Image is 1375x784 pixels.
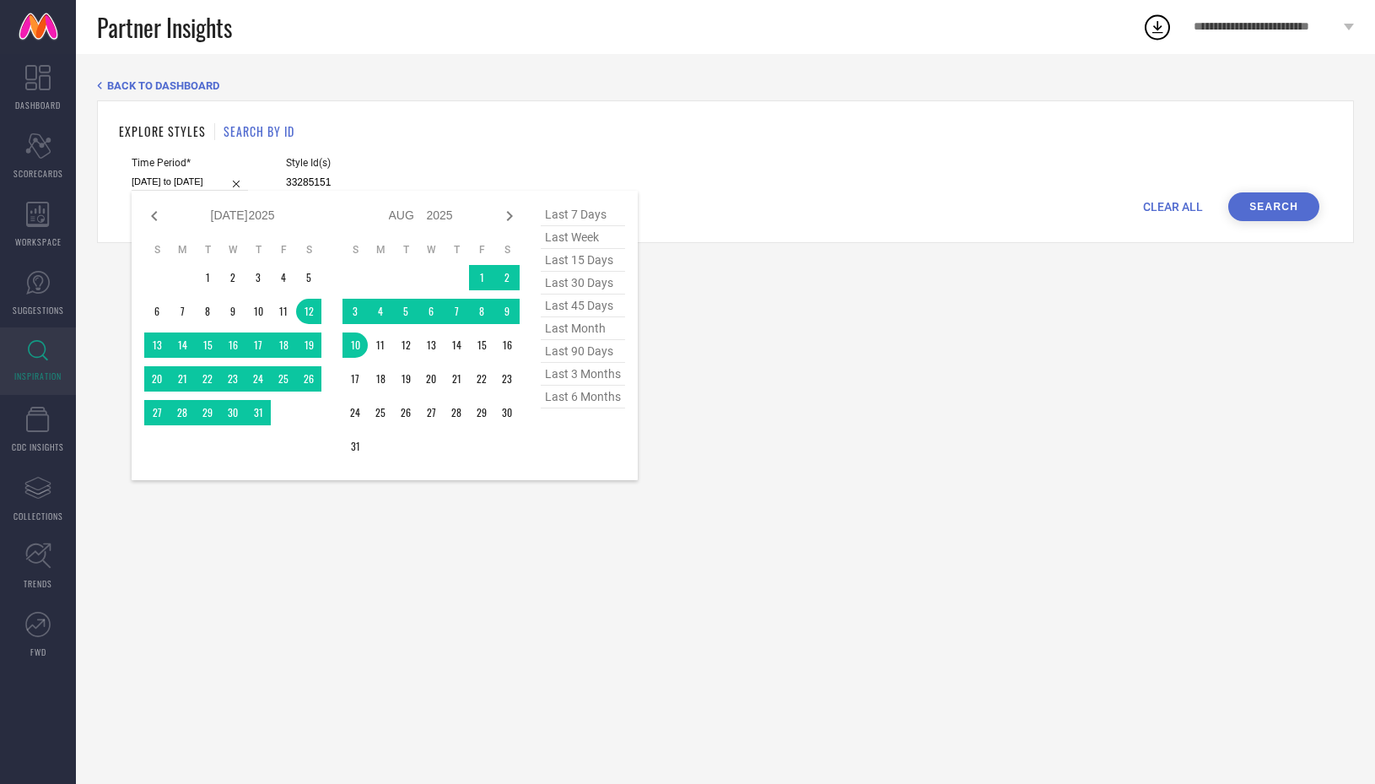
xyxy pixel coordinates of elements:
[368,243,393,257] th: Monday
[393,243,418,257] th: Tuesday
[469,366,494,392] td: Fri Aug 22 2025
[368,400,393,425] td: Mon Aug 25 2025
[494,299,520,324] td: Sat Aug 09 2025
[13,510,63,522] span: COLLECTIONS
[195,400,220,425] td: Tue Jul 29 2025
[393,400,418,425] td: Tue Aug 26 2025
[1142,12,1173,42] div: Open download list
[97,79,1354,92] div: Back TO Dashboard
[220,299,245,324] td: Wed Jul 09 2025
[271,333,296,358] td: Fri Jul 18 2025
[144,299,170,324] td: Sun Jul 06 2025
[220,265,245,290] td: Wed Jul 02 2025
[220,243,245,257] th: Wednesday
[444,366,469,392] td: Thu Aug 21 2025
[494,333,520,358] td: Sat Aug 16 2025
[195,299,220,324] td: Tue Jul 08 2025
[224,122,294,140] h1: SEARCH BY ID
[144,243,170,257] th: Sunday
[245,265,271,290] td: Thu Jul 03 2025
[541,226,625,249] span: last week
[144,400,170,425] td: Sun Jul 27 2025
[195,265,220,290] td: Tue Jul 01 2025
[342,333,368,358] td: Sun Aug 10 2025
[469,400,494,425] td: Fri Aug 29 2025
[15,99,61,111] span: DASHBOARD
[220,366,245,392] td: Wed Jul 23 2025
[469,299,494,324] td: Fri Aug 08 2025
[494,366,520,392] td: Sat Aug 23 2025
[286,173,531,192] input: Enter comma separated style ids e.g. 12345, 67890
[296,366,321,392] td: Sat Jul 26 2025
[541,386,625,408] span: last 6 months
[245,299,271,324] td: Thu Jul 10 2025
[170,366,195,392] td: Mon Jul 21 2025
[342,299,368,324] td: Sun Aug 03 2025
[13,167,63,180] span: SCORECARDS
[97,10,232,45] span: Partner Insights
[296,299,321,324] td: Sat Jul 12 2025
[342,434,368,459] td: Sun Aug 31 2025
[541,317,625,340] span: last month
[444,400,469,425] td: Thu Aug 28 2025
[541,340,625,363] span: last 90 days
[296,243,321,257] th: Saturday
[418,333,444,358] td: Wed Aug 13 2025
[541,272,625,295] span: last 30 days
[286,157,531,169] span: Style Id(s)
[107,79,219,92] span: BACK TO DASHBOARD
[245,400,271,425] td: Thu Jul 31 2025
[342,366,368,392] td: Sun Aug 17 2025
[499,206,520,226] div: Next month
[12,441,64,453] span: CDC INSIGHTS
[271,243,296,257] th: Friday
[170,299,195,324] td: Mon Jul 07 2025
[14,370,62,382] span: INSPIRATION
[494,265,520,290] td: Sat Aug 02 2025
[469,265,494,290] td: Fri Aug 01 2025
[271,366,296,392] td: Fri Jul 25 2025
[170,333,195,358] td: Mon Jul 14 2025
[368,333,393,358] td: Mon Aug 11 2025
[418,400,444,425] td: Wed Aug 27 2025
[393,366,418,392] td: Tue Aug 19 2025
[296,265,321,290] td: Sat Jul 05 2025
[13,304,64,316] span: SUGGESTIONS
[444,243,469,257] th: Thursday
[444,333,469,358] td: Thu Aug 14 2025
[195,333,220,358] td: Tue Jul 15 2025
[30,646,46,658] span: FWD
[144,333,170,358] td: Sun Jul 13 2025
[418,366,444,392] td: Wed Aug 20 2025
[245,243,271,257] th: Thursday
[541,249,625,272] span: last 15 days
[132,173,248,191] input: Select time period
[245,333,271,358] td: Thu Jul 17 2025
[1228,192,1319,221] button: Search
[271,299,296,324] td: Fri Jul 11 2025
[245,366,271,392] td: Thu Jul 24 2025
[418,243,444,257] th: Wednesday
[220,333,245,358] td: Wed Jul 16 2025
[271,265,296,290] td: Fri Jul 04 2025
[368,366,393,392] td: Mon Aug 18 2025
[132,157,248,169] span: Time Period*
[494,400,520,425] td: Sat Aug 30 2025
[342,243,368,257] th: Sunday
[342,400,368,425] td: Sun Aug 24 2025
[119,122,206,140] h1: EXPLORE STYLES
[469,333,494,358] td: Fri Aug 15 2025
[144,366,170,392] td: Sun Jul 20 2025
[1143,200,1203,214] span: CLEAR ALL
[170,400,195,425] td: Mon Jul 28 2025
[541,363,625,386] span: last 3 months
[24,577,52,590] span: TRENDS
[541,295,625,317] span: last 45 days
[296,333,321,358] td: Sat Jul 19 2025
[368,299,393,324] td: Mon Aug 04 2025
[195,366,220,392] td: Tue Jul 22 2025
[144,206,164,226] div: Previous month
[15,235,62,248] span: WORKSPACE
[170,243,195,257] th: Monday
[444,299,469,324] td: Thu Aug 07 2025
